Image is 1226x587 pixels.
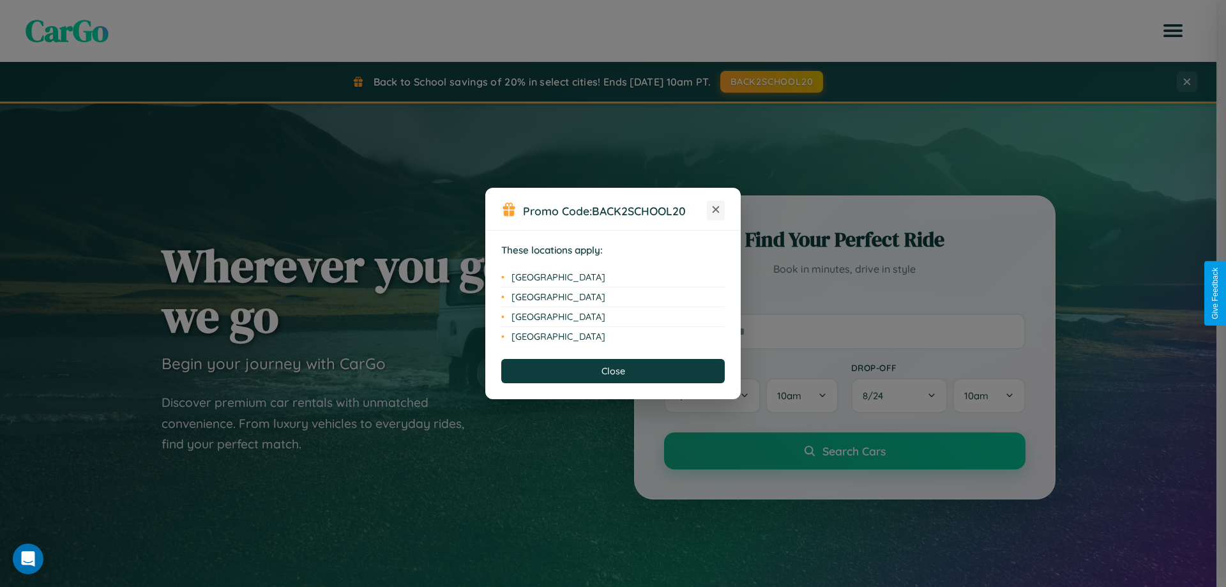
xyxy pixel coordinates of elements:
[1211,268,1220,319] div: Give Feedback
[501,359,725,383] button: Close
[13,544,43,574] div: Open Intercom Messenger
[501,287,725,307] li: [GEOGRAPHIC_DATA]
[523,204,707,218] h3: Promo Code:
[501,268,725,287] li: [GEOGRAPHIC_DATA]
[501,244,603,256] strong: These locations apply:
[592,204,686,218] b: BACK2SCHOOL20
[501,307,725,327] li: [GEOGRAPHIC_DATA]
[501,327,725,346] li: [GEOGRAPHIC_DATA]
